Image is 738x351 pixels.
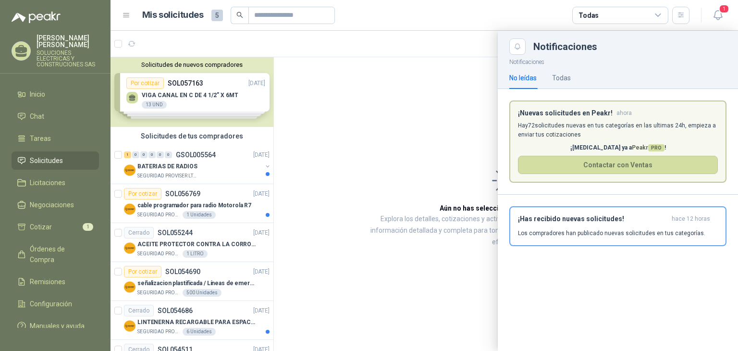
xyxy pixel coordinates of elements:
button: Close [509,38,526,55]
span: Solicitudes [30,155,63,166]
p: Los compradores han publicado nuevas solicitudes en tus categorías. [518,229,705,238]
span: Inicio [30,89,45,100]
a: Cotizar1 [12,218,99,236]
button: Contactar con Ventas [518,156,718,174]
p: Notificaciones [498,55,738,67]
a: Manuales y ayuda [12,317,99,335]
h3: ¡Nuevas solicitudes en Peakr! [518,109,613,117]
span: Peakr [632,144,664,151]
span: hace 12 horas [672,215,710,223]
span: 1 [83,223,93,231]
span: Manuales y ayuda [30,321,85,331]
span: PRO [648,144,664,151]
a: Tareas [12,129,99,148]
span: 5 [211,10,223,21]
a: Configuración [12,295,99,313]
span: Chat [30,111,44,122]
a: Negociaciones [12,196,99,214]
h3: ¡Has recibido nuevas solicitudes! [518,215,668,223]
a: Inicio [12,85,99,103]
a: Remisiones [12,273,99,291]
span: Licitaciones [30,177,65,188]
div: No leídas [509,73,537,83]
span: Configuración [30,299,72,309]
button: ¡Has recibido nuevas solicitudes!hace 12 horas Los compradores han publicado nuevas solicitudes e... [509,206,726,246]
a: Órdenes de Compra [12,240,99,269]
p: SOLUCIONES ELECTRICAS Y CONSTRUCIONES SAS [37,50,99,67]
a: Chat [12,107,99,125]
img: Logo peakr [12,12,61,23]
div: Todas [578,10,599,21]
span: Negociaciones [30,200,74,210]
p: [PERSON_NAME] [PERSON_NAME] [37,35,99,48]
span: Tareas [30,133,51,144]
span: Órdenes de Compra [30,244,90,265]
span: Remisiones [30,276,65,287]
a: Licitaciones [12,174,99,192]
span: 1 [719,4,729,13]
p: ¡[MEDICAL_DATA] ya a ! [518,143,718,152]
span: search [236,12,243,18]
h1: Mis solicitudes [142,8,204,22]
div: Notificaciones [533,42,726,51]
span: ahora [616,109,632,117]
div: Todas [552,73,571,83]
span: Cotizar [30,222,52,232]
a: Solicitudes [12,151,99,170]
button: 1 [709,7,726,24]
p: Hay 72 solicitudes nuevas en tus categorías en las ultimas 24h, empieza a enviar tus cotizaciones [518,121,718,139]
